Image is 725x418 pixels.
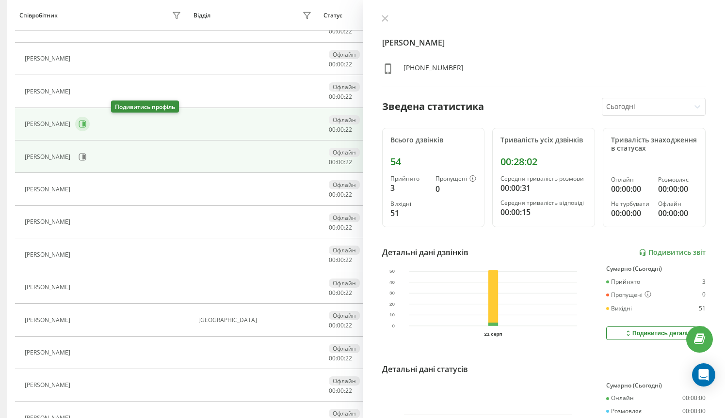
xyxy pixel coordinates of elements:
div: Офлайн [329,376,360,386]
text: 30 [389,291,395,296]
div: 0 [702,291,706,299]
span: 00 [337,190,344,199]
div: Open Intercom Messenger [692,363,715,387]
div: [PERSON_NAME] [25,317,73,324]
span: 00 [329,125,336,134]
div: Офлайн [329,213,360,222]
div: Офлайн [329,82,360,92]
div: Прийнято [390,175,428,182]
div: Офлайн [329,180,360,189]
span: 22 [345,158,352,166]
div: 00:00:00 [658,207,697,219]
span: 00 [337,158,344,166]
div: 00:00:00 [658,183,697,195]
div: 51 [699,305,706,312]
text: 40 [389,279,395,285]
span: 00 [329,354,336,362]
div: Середня тривалість відповіді [500,200,587,206]
span: 00 [337,321,344,329]
span: 00 [329,256,336,264]
span: 00 [337,387,344,395]
div: Подивитись профіль [111,101,179,113]
span: 00 [337,27,344,35]
span: 00 [329,93,336,101]
text: 20 [389,301,395,307]
div: Прийнято [606,279,640,285]
span: 00 [337,60,344,68]
div: Тривалість знаходження в статусах [611,136,697,153]
div: Зведена статистика [382,99,484,114]
div: Онлайн [606,395,634,402]
span: 00 [329,223,336,232]
span: 22 [345,289,352,297]
span: 00 [337,256,344,264]
span: 00 [337,223,344,232]
div: : : [329,61,352,68]
div: 00:00:15 [500,206,587,218]
span: 22 [345,387,352,395]
div: 00:00:00 [682,408,706,415]
div: Розмовляє [606,408,642,415]
div: 00:00:31 [500,182,587,194]
div: : : [329,322,352,329]
div: : : [329,387,352,394]
div: Вихідні [606,305,632,312]
span: 00 [337,125,344,134]
div: 3 [702,279,706,285]
div: [PERSON_NAME] [25,382,73,388]
div: [PERSON_NAME] [25,284,73,291]
div: Пропущені [435,175,476,183]
div: : : [329,224,352,231]
div: Сумарно (Сьогодні) [606,265,706,272]
div: Офлайн [329,246,360,255]
div: Офлайн [329,344,360,353]
div: : : [329,126,352,133]
div: Офлайн [658,201,697,207]
div: [GEOGRAPHIC_DATA] [198,317,314,324]
span: 22 [345,256,352,264]
div: 51 [390,207,428,219]
a: Подивитись звіт [639,248,706,257]
div: [PERSON_NAME] [25,218,73,225]
span: 00 [337,93,344,101]
div: : : [329,290,352,296]
div: Тривалість усіх дзвінків [500,136,587,144]
span: 22 [345,190,352,199]
div: Онлайн [611,176,650,183]
div: : : [329,191,352,198]
div: Офлайн [329,311,360,320]
div: 0 [435,183,476,195]
div: : : [329,355,352,362]
span: 00 [329,27,336,35]
text: 10 [389,312,395,318]
div: Співробітник [19,12,58,19]
span: 00 [329,387,336,395]
div: [PERSON_NAME] [25,55,73,62]
div: 3 [390,182,428,194]
span: 00 [329,60,336,68]
div: [PERSON_NAME] [25,251,73,258]
text: 21 серп [484,331,502,337]
div: [PERSON_NAME] [25,154,73,160]
div: : : [329,93,352,100]
div: [PERSON_NAME] [25,121,73,127]
div: Офлайн [329,115,360,124]
div: 00:28:02 [500,156,587,168]
div: Офлайн [329,279,360,288]
text: 50 [389,269,395,274]
div: Відділ [193,12,210,19]
div: Розмовляє [658,176,697,183]
text: 0 [392,324,395,329]
div: 00:00:00 [611,183,650,195]
span: 22 [345,321,352,329]
span: 00 [329,158,336,166]
span: 22 [345,93,352,101]
div: Офлайн [329,50,360,59]
div: [PHONE_NUMBER] [403,63,464,77]
div: : : [329,257,352,263]
span: 00 [329,289,336,297]
div: [PERSON_NAME] [25,349,73,356]
div: Детальні дані дзвінків [382,247,468,258]
h4: [PERSON_NAME] [382,37,706,48]
span: 22 [345,223,352,232]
